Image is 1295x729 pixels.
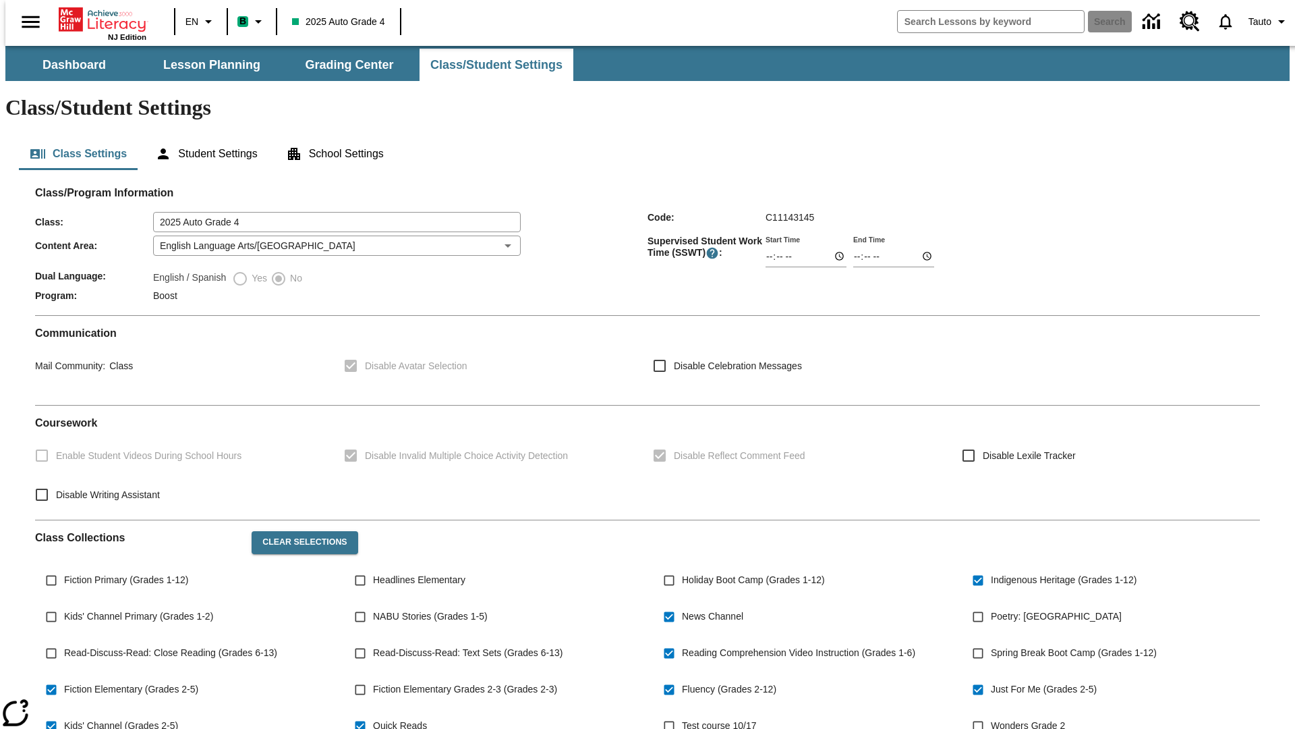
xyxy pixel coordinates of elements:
span: Code : [647,212,766,223]
label: English / Spanish [153,271,226,287]
span: Class [105,360,133,371]
label: Start Time [766,234,800,244]
span: Headlines Elementary [373,573,465,587]
span: Disable Lexile Tracker [983,449,1076,463]
span: Fiction Primary (Grades 1-12) [64,573,188,587]
span: Enable Student Videos During School Hours [56,449,241,463]
span: NJ Edition [108,33,146,41]
button: School Settings [275,138,395,170]
div: Class/Student Settings [19,138,1276,170]
span: Just For Me (Grades 2-5) [991,682,1097,697]
span: NABU Stories (Grades 1-5) [373,610,488,624]
span: Indigenous Heritage (Grades 1-12) [991,573,1136,587]
a: Notifications [1208,4,1243,39]
a: Data Center [1134,3,1172,40]
h2: Communication [35,327,1260,340]
span: C11143145 [766,212,814,223]
input: search field [898,11,1084,32]
span: Kids' Channel Primary (Grades 1-2) [64,610,213,624]
a: Home [59,6,146,33]
button: Student Settings [144,138,268,170]
span: Content Area : [35,240,153,251]
span: Fiction Elementary Grades 2-3 (Grades 2-3) [373,682,557,697]
button: Class/Student Settings [420,49,573,81]
h2: Course work [35,416,1260,429]
div: Communication [35,327,1260,394]
button: Profile/Settings [1243,9,1295,34]
h1: Class/Student Settings [5,95,1290,120]
span: B [239,13,246,30]
button: Clear Selections [252,531,357,554]
button: Class Settings [19,138,138,170]
span: Boost [153,290,177,301]
span: Holiday Boot Camp (Grades 1-12) [682,573,825,587]
button: Open side menu [11,2,51,42]
div: Home [59,5,146,41]
span: Dual Language : [35,271,153,281]
span: Program : [35,290,153,301]
button: Grading Center [282,49,417,81]
span: News Channel [682,610,743,624]
div: Coursework [35,416,1260,509]
span: 2025 Auto Grade 4 [292,15,385,29]
a: Resource Center, Will open in new tab [1172,3,1208,40]
button: Lesson Planning [144,49,279,81]
span: Spring Break Boot Camp (Grades 1-12) [991,646,1157,660]
button: Supervised Student Work Time is the timeframe when students can take LevelSet and when lessons ar... [706,246,719,260]
label: End Time [853,234,885,244]
span: Disable Celebration Messages [674,359,802,373]
button: Dashboard [7,49,142,81]
span: Tauto [1248,15,1271,29]
span: Read-Discuss-Read: Text Sets (Grades 6-13) [373,646,563,660]
button: Language: EN, Select a language [179,9,223,34]
span: Mail Community : [35,360,105,371]
span: Disable Writing Assistant [56,488,160,502]
div: SubNavbar [5,49,575,81]
button: Boost Class color is mint green. Change class color [232,9,272,34]
span: Disable Avatar Selection [365,359,467,373]
span: Yes [248,271,267,286]
span: Reading Comprehension Video Instruction (Grades 1-6) [682,646,915,660]
span: Read-Discuss-Read: Close Reading (Grades 6-13) [64,646,277,660]
div: Class/Program Information [35,200,1260,304]
h2: Class Collections [35,531,241,544]
span: Disable Invalid Multiple Choice Activity Detection [365,449,568,463]
div: English Language Arts/[GEOGRAPHIC_DATA] [153,236,521,256]
span: EN [185,15,198,29]
span: Fiction Elementary (Grades 2-5) [64,682,198,697]
div: SubNavbar [5,46,1290,81]
span: Poetry: [GEOGRAPHIC_DATA] [991,610,1122,624]
span: Supervised Student Work Time (SSWT) : [647,236,766,260]
span: Class : [35,217,153,227]
input: Class [153,212,521,232]
span: Fluency (Grades 2-12) [682,682,776,697]
span: Disable Reflect Comment Feed [674,449,805,463]
span: No [287,271,302,286]
h2: Class/Program Information [35,186,1260,199]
